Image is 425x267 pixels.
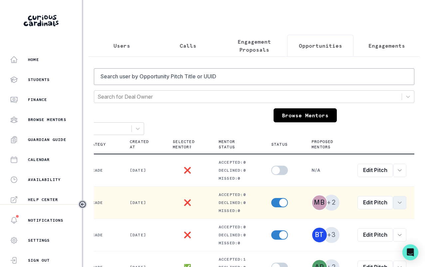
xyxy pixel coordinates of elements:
p: Missed: 0 [219,240,255,246]
a: Browse Mentors [274,108,337,122]
p: Students [28,77,50,82]
p: Calls [180,42,196,50]
img: Curious Cardinals Logo [24,15,59,26]
p: Notifications [28,218,64,223]
button: row menu [393,228,406,242]
div: Mark Berlaga [314,199,324,206]
p: [DATE] [130,168,157,173]
p: ❌ [184,232,191,238]
p: Help Center [28,197,58,202]
p: Declined: 0 [219,232,255,238]
a: Edit Pitch [357,196,393,209]
p: N/A [312,168,341,173]
p: Missed: 0 [219,208,255,213]
p: Cascade [84,168,114,173]
p: Status [271,142,288,147]
p: ❌ [184,200,191,205]
a: Edit Pitch [357,164,393,177]
p: Cascade [84,200,114,205]
p: Declined: 0 [219,168,255,173]
p: Accepted: 0 [219,224,255,230]
p: Accepted: 0 [219,160,255,165]
p: [DATE] [130,232,157,238]
p: Availability [28,177,61,182]
span: +2 [323,195,339,211]
p: Accepted: 0 [219,192,255,197]
p: Opportunities [299,42,342,50]
p: Created At [130,139,149,150]
p: Browse Mentors [28,117,66,122]
p: Selected Mentor? [173,139,195,150]
button: row menu [393,164,406,177]
p: Cascade [84,232,114,238]
a: Edit Pitch [357,228,393,242]
p: Missed: 0 [219,176,255,181]
button: row menu [393,196,406,209]
p: Home [28,57,39,62]
p: Declined: 0 [219,200,255,205]
p: Engagements [368,42,405,50]
p: Engagement Proposals [227,38,282,54]
div: Brian Temsamrit [315,232,324,238]
p: Guardian Guide [28,137,66,142]
p: Users [113,42,130,50]
p: ❌ [184,168,191,173]
div: Open Intercom Messenger [402,244,418,260]
p: [DATE] [130,200,157,205]
p: Settings [28,238,50,243]
p: Sign Out [28,258,50,263]
p: Accepted: 1 [219,257,255,262]
p: Calendar [28,157,50,162]
p: Finance [28,97,47,102]
span: +3 [323,227,339,243]
p: Proposed Mentors [312,139,333,150]
button: Toggle sidebar [78,200,87,209]
p: Mentor Status [219,139,247,150]
p: Strategy [84,142,106,147]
